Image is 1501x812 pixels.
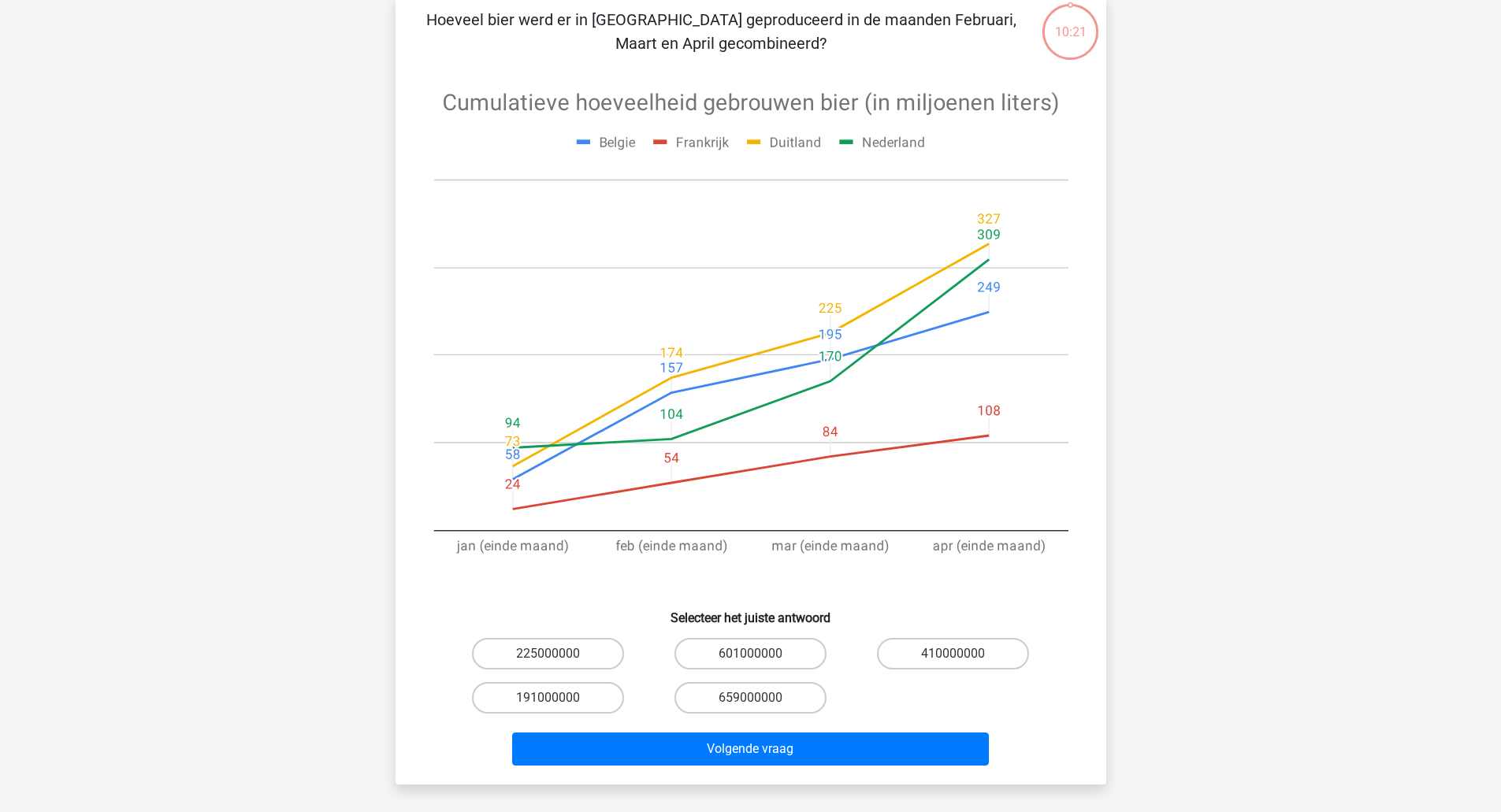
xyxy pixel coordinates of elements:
button: Volgende vraag [512,732,989,766]
label: 225000000 [472,638,624,669]
label: 410000000 [877,638,1029,669]
label: 659000000 [674,682,827,714]
h6: Selecteer het juiste antwoord [421,598,1081,625]
label: 191000000 [472,682,624,714]
p: Hoeveel bier werd er in [GEOGRAPHIC_DATA] geproduceerd in de maanden Februari, Maart en April gec... [421,8,1022,55]
label: 601000000 [674,638,827,669]
div: 10:21 [1041,2,1100,42]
